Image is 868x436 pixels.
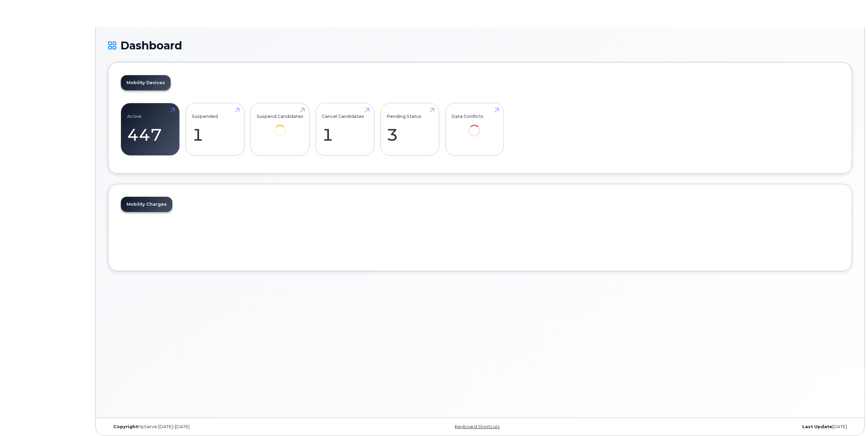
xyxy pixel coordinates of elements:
a: Pending Status 3 [387,107,433,152]
div: [DATE] [604,424,852,430]
h1: Dashboard [108,40,852,51]
a: Keyboard Shortcuts [455,424,499,429]
a: Suspend Candidates [257,107,303,146]
a: Cancel Candidates 1 [322,107,368,152]
a: Mobility Charges [121,197,172,212]
div: MyServe [DATE]–[DATE] [108,424,356,430]
a: Suspended 1 [192,107,238,152]
strong: Last Update [802,424,832,429]
a: Data Conflicts [451,107,497,146]
a: Mobility Devices [121,75,170,90]
strong: Copyright [113,424,138,429]
a: Active 447 [127,107,173,152]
